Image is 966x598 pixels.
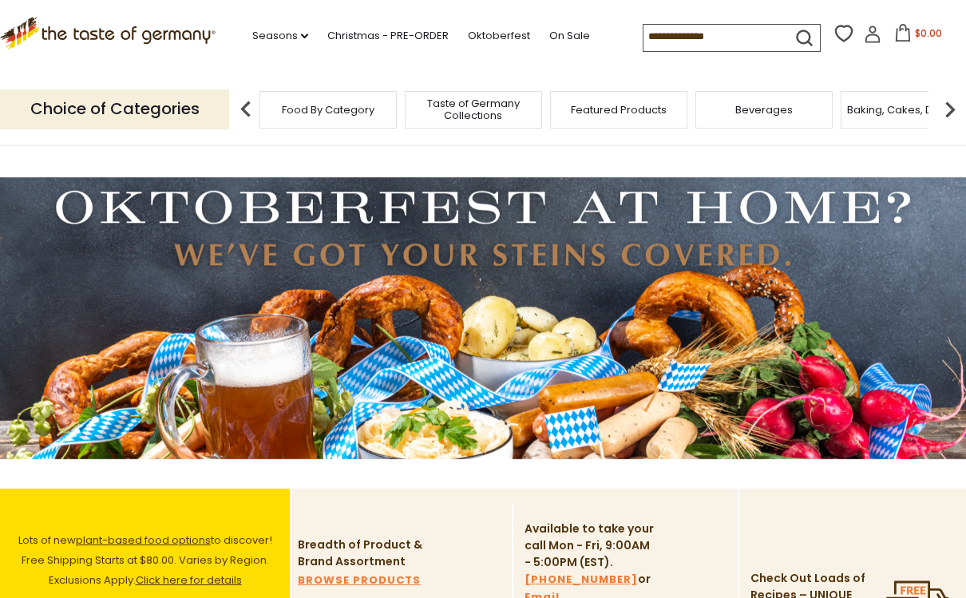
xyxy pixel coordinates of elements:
img: next arrow [934,93,966,125]
img: previous arrow [230,93,262,125]
a: Taste of Germany Collections [410,97,537,121]
a: Beverages [735,104,793,116]
a: Oktoberfest [468,27,530,45]
a: Featured Products [571,104,667,116]
span: Lots of new to discover! Free Shipping Starts at $80.00. Varies by Region. Exclusions Apply. [18,533,272,588]
a: [PHONE_NUMBER] [525,571,638,588]
a: On Sale [549,27,590,45]
a: Christmas - PRE-ORDER [327,27,449,45]
a: BROWSE PRODUCTS [298,572,421,589]
a: Click here for details [136,572,242,588]
a: plant-based food options [76,533,211,548]
a: Seasons [252,27,308,45]
a: Food By Category [282,104,374,116]
p: Breadth of Product & Brand Assortment [298,537,430,570]
button: $0.00 [885,24,952,48]
span: $0.00 [915,26,942,40]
